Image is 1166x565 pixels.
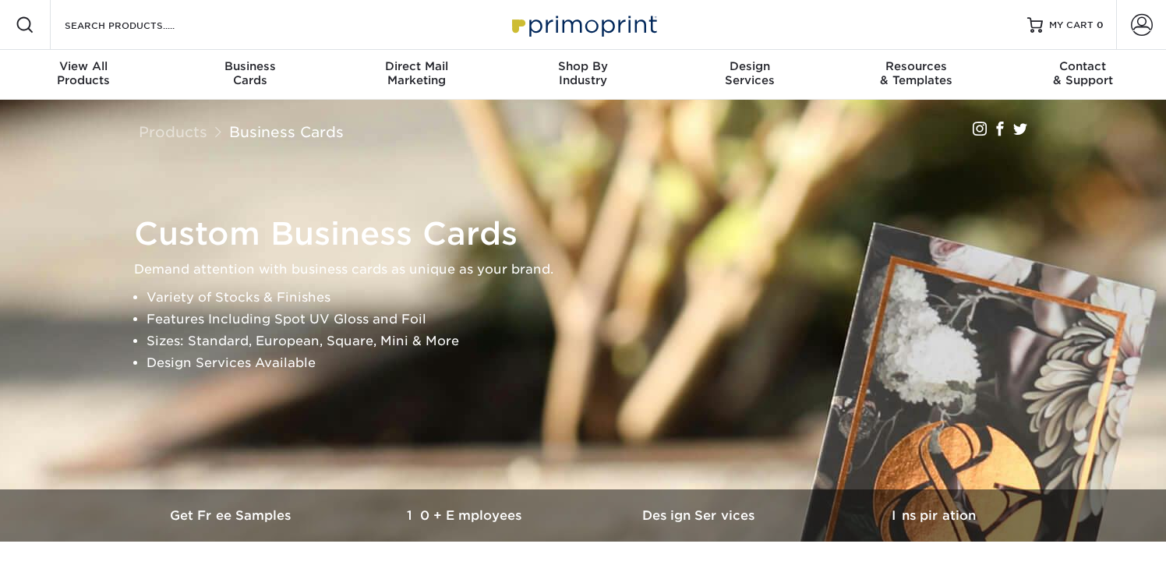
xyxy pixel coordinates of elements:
[500,59,666,87] div: Industry
[583,508,817,523] h3: Design Services
[666,50,833,100] a: DesignServices
[134,259,1046,281] p: Demand attention with business cards as unique as your brand.
[666,59,833,87] div: Services
[349,508,583,523] h3: 10+ Employees
[817,489,1051,542] a: Inspiration
[147,330,1046,352] li: Sizes: Standard, European, Square, Mini & More
[500,50,666,100] a: Shop ByIndustry
[999,59,1166,73] span: Contact
[167,59,334,73] span: Business
[1049,19,1094,32] span: MY CART
[167,59,334,87] div: Cards
[666,59,833,73] span: Design
[333,50,500,100] a: Direct MailMarketing
[134,215,1046,252] h1: Custom Business Cards
[115,489,349,542] a: Get Free Samples
[500,59,666,73] span: Shop By
[147,309,1046,330] li: Features Including Spot UV Gloss and Foil
[115,508,349,523] h3: Get Free Samples
[999,50,1166,100] a: Contact& Support
[999,59,1166,87] div: & Support
[349,489,583,542] a: 10+ Employees
[63,16,215,34] input: SEARCH PRODUCTS.....
[147,352,1046,374] li: Design Services Available
[833,59,1000,87] div: & Templates
[139,123,207,140] a: Products
[1097,19,1104,30] span: 0
[583,489,817,542] a: Design Services
[817,508,1051,523] h3: Inspiration
[833,50,1000,100] a: Resources& Templates
[229,123,344,140] a: Business Cards
[333,59,500,87] div: Marketing
[833,59,1000,73] span: Resources
[167,50,334,100] a: BusinessCards
[147,287,1046,309] li: Variety of Stocks & Finishes
[505,8,661,41] img: Primoprint
[333,59,500,73] span: Direct Mail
